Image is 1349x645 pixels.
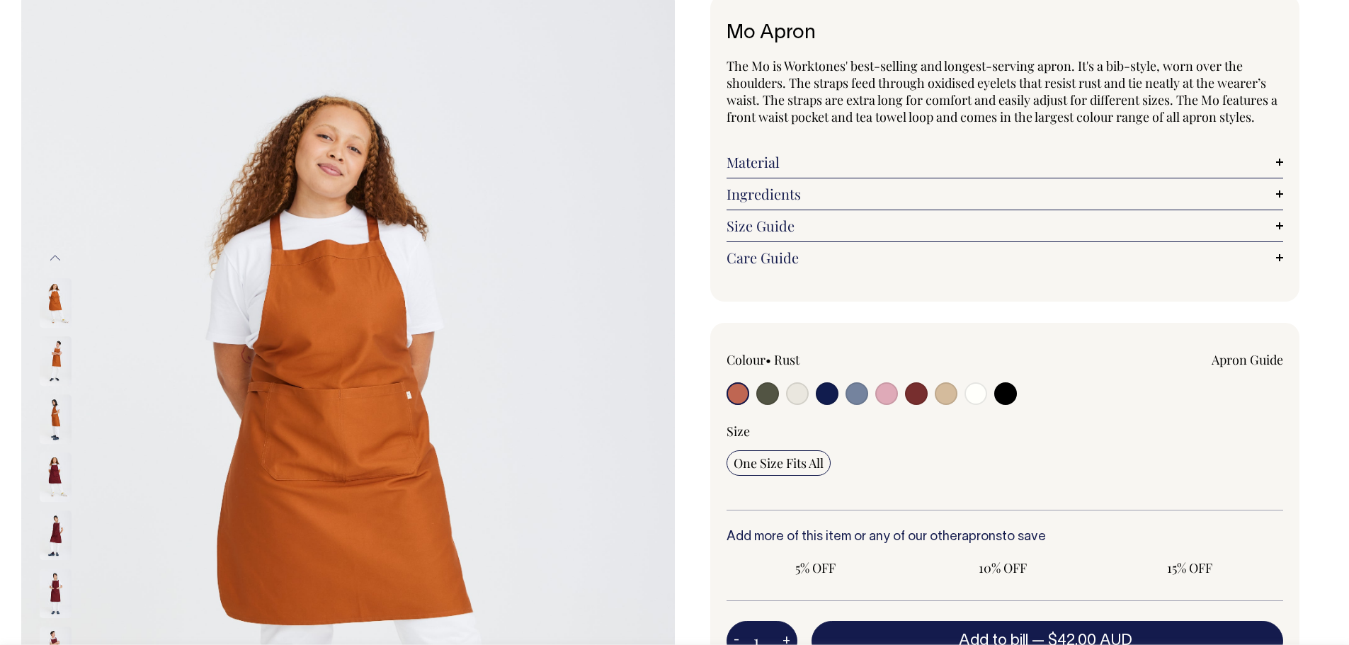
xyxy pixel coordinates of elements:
img: rust [40,278,72,328]
a: aprons [962,531,1002,543]
span: One Size Fits All [734,455,824,472]
label: Rust [774,351,799,368]
div: Colour [727,351,950,368]
span: 15% OFF [1108,559,1272,576]
input: One Size Fits All [727,450,831,476]
input: 15% OFF [1100,555,1279,581]
img: rust [40,394,72,444]
span: The Mo is Worktones' best-selling and longest-serving apron. It's a bib-style, worn over the shou... [727,57,1277,125]
div: Size [727,423,1284,440]
span: 5% OFF [734,559,898,576]
a: Ingredients [727,185,1284,202]
a: Apron Guide [1212,351,1283,368]
span: 10% OFF [921,559,1085,576]
input: 10% OFF [913,555,1092,581]
h1: Mo Apron [727,23,1284,45]
a: Size Guide [727,217,1284,234]
a: Material [727,154,1284,171]
a: Care Guide [727,249,1284,266]
img: burgundy [40,510,72,560]
button: Previous [45,242,66,274]
img: rust [40,336,72,386]
h6: Add more of this item or any of our other to save [727,530,1284,544]
span: • [765,351,771,368]
input: 5% OFF [727,555,905,581]
img: burgundy [40,569,72,618]
img: burgundy [40,452,72,502]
